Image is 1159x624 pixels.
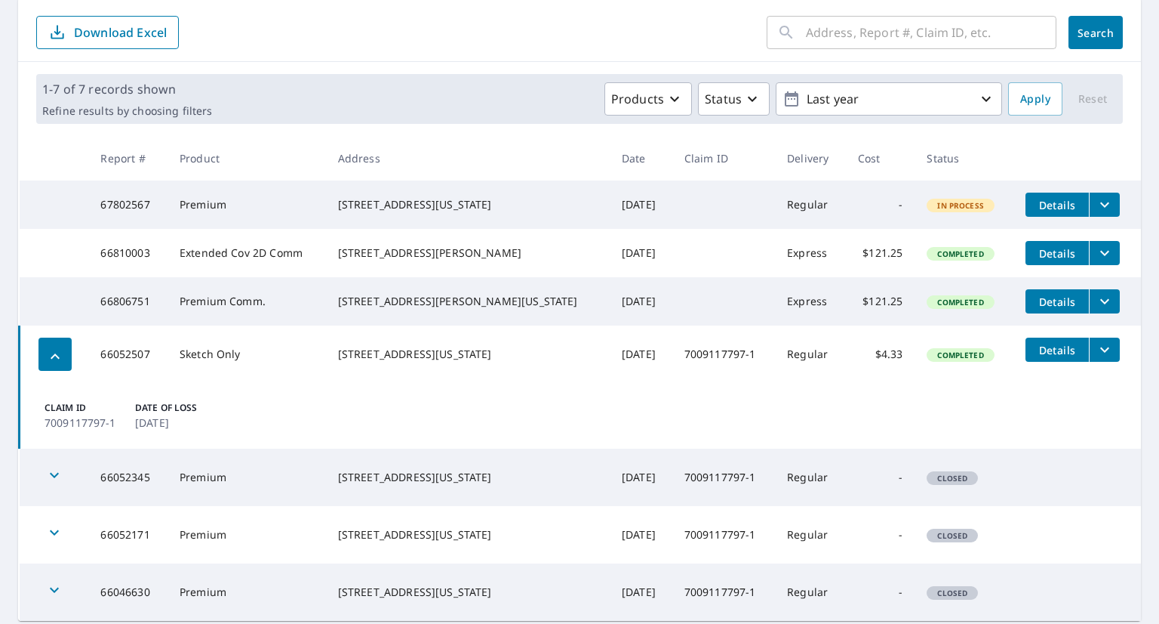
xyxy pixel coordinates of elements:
[1089,289,1120,314] button: filesDropdownBtn-66806751
[1025,338,1089,362] button: detailsBtn-66052507
[1089,241,1120,265] button: filesDropdownBtn-66810003
[928,473,976,483] span: Closed
[672,449,775,506] td: 7009117797-1
[801,86,977,113] p: Last year
[846,326,915,383] td: $4.33
[928,530,976,541] span: Closed
[705,90,742,108] p: Status
[168,564,326,621] td: Premium
[168,506,326,564] td: Premium
[45,415,129,431] p: 7009117797-1
[846,229,915,277] td: $121.25
[1068,16,1123,49] button: Search
[610,449,672,506] td: [DATE]
[168,181,326,229] td: Premium
[88,277,168,326] td: 66806751
[1020,90,1050,109] span: Apply
[915,136,1013,181] th: Status
[1034,295,1080,309] span: Details
[338,527,598,542] div: [STREET_ADDRESS][US_STATE]
[88,326,168,383] td: 66052507
[775,181,846,229] td: Regular
[74,24,167,41] p: Download Excel
[88,449,168,506] td: 66052345
[928,297,992,307] span: Completed
[775,229,846,277] td: Express
[168,229,326,277] td: Extended Cov 2D Comm
[88,564,168,621] td: 66046630
[42,104,212,118] p: Refine results by choosing filters
[846,181,915,229] td: -
[604,82,692,116] button: Products
[338,585,598,600] div: [STREET_ADDRESS][US_STATE]
[338,294,598,309] div: [STREET_ADDRESS][PERSON_NAME][US_STATE]
[1089,338,1120,362] button: filesDropdownBtn-66052507
[168,136,326,181] th: Product
[846,277,915,326] td: $121.25
[338,246,598,261] div: [STREET_ADDRESS][PERSON_NAME]
[611,90,664,108] p: Products
[928,350,992,360] span: Completed
[338,197,598,212] div: [STREET_ADDRESS][US_STATE]
[326,136,610,181] th: Address
[846,136,915,181] th: Cost
[775,326,846,383] td: Regular
[928,200,993,211] span: In Process
[775,564,846,621] td: Regular
[42,80,212,98] p: 1-7 of 7 records shown
[610,506,672,564] td: [DATE]
[45,401,129,415] p: Claim ID
[846,506,915,564] td: -
[672,564,775,621] td: 7009117797-1
[928,249,992,259] span: Completed
[775,277,846,326] td: Express
[1025,241,1089,265] button: detailsBtn-66810003
[88,136,168,181] th: Report #
[775,136,846,181] th: Delivery
[610,181,672,229] td: [DATE]
[168,449,326,506] td: Premium
[610,277,672,326] td: [DATE]
[698,82,770,116] button: Status
[672,506,775,564] td: 7009117797-1
[88,229,168,277] td: 66810003
[1081,26,1111,40] span: Search
[610,229,672,277] td: [DATE]
[672,136,775,181] th: Claim ID
[1089,193,1120,217] button: filesDropdownBtn-67802567
[1008,82,1062,116] button: Apply
[776,82,1002,116] button: Last year
[775,449,846,506] td: Regular
[168,326,326,383] td: Sketch Only
[36,16,179,49] button: Download Excel
[1034,198,1080,212] span: Details
[1034,246,1080,261] span: Details
[806,11,1056,54] input: Address, Report #, Claim ID, etc.
[928,588,976,598] span: Closed
[88,181,168,229] td: 67802567
[338,470,598,485] div: [STREET_ADDRESS][US_STATE]
[168,277,326,326] td: Premium Comm.
[135,401,220,415] p: Date of Loss
[672,326,775,383] td: 7009117797-1
[338,347,598,362] div: [STREET_ADDRESS][US_STATE]
[610,136,672,181] th: Date
[1025,289,1089,314] button: detailsBtn-66806751
[775,506,846,564] td: Regular
[846,564,915,621] td: -
[610,326,672,383] td: [DATE]
[846,449,915,506] td: -
[135,415,220,431] p: [DATE]
[610,564,672,621] td: [DATE]
[1034,343,1080,357] span: Details
[88,506,168,564] td: 66052171
[1025,193,1089,217] button: detailsBtn-67802567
